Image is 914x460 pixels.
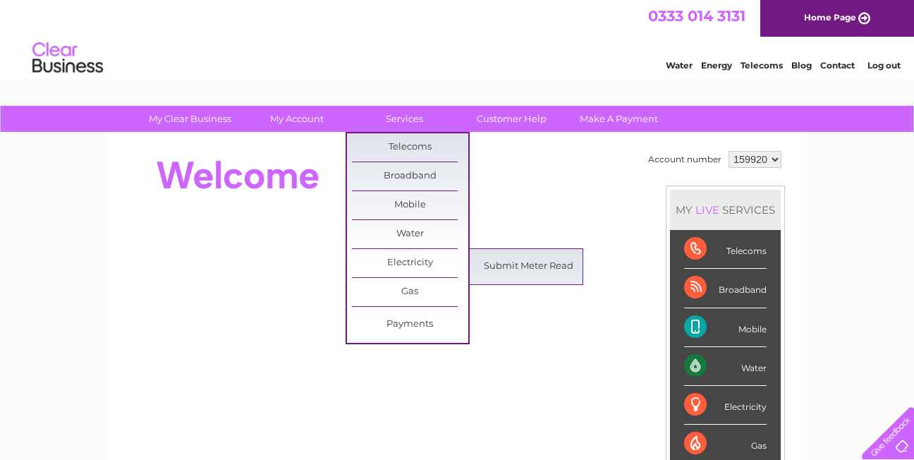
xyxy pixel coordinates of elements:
div: Water [684,347,767,386]
a: 0333 014 3131 [648,7,745,25]
a: Water [666,60,693,71]
a: Blog [791,60,812,71]
a: Submit Meter Read [470,253,587,281]
div: Broadband [684,269,767,308]
div: LIVE [693,203,722,217]
a: Customer Help [453,106,570,132]
div: MY SERVICES [670,190,781,230]
a: Telecoms [741,60,783,71]
a: Telecoms [352,133,468,162]
a: My Clear Business [132,106,248,132]
img: logo.png [32,37,104,80]
a: My Account [239,106,355,132]
a: Electricity [352,249,468,277]
a: Make A Payment [561,106,677,132]
div: Electricity [684,386,767,425]
a: Payments [352,310,468,339]
div: Telecoms [684,230,767,269]
a: Mobile [352,191,468,219]
a: Energy [701,60,732,71]
a: Broadband [352,162,468,190]
a: Services [346,106,463,132]
a: Log out [867,60,901,71]
div: Clear Business is a trading name of Verastar Limited (registered in [GEOGRAPHIC_DATA] No. 3667643... [125,8,791,68]
a: Gas [352,278,468,306]
div: Mobile [684,308,767,347]
a: Contact [820,60,855,71]
td: Account number [645,147,725,171]
a: Water [352,220,468,248]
